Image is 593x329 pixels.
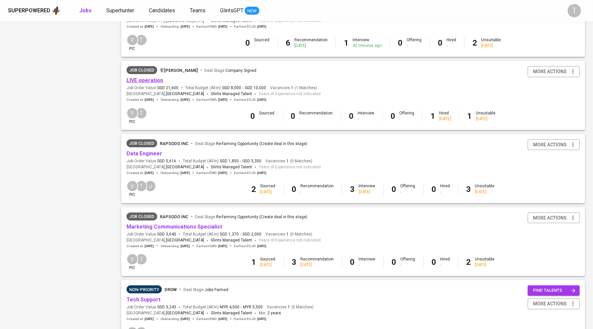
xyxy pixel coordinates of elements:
span: [DATE] [218,24,227,29]
span: [DATE] [180,97,190,102]
div: Interview [359,256,376,268]
div: Unsuitable [476,110,496,122]
b: 2 [466,257,471,267]
span: Re-farming Opportunity (Create deal in this stage) [216,215,307,219]
div: [DATE] [301,262,334,268]
button: more actions [528,213,580,224]
div: Sourced [260,183,276,195]
span: - [241,304,242,310]
div: [DATE] [294,43,328,49]
b: 1 [467,111,472,121]
div: - [359,262,376,268]
div: Interview [358,110,375,122]
span: 1 [285,232,289,237]
span: Job Closed [127,67,157,74]
span: Years of Experience not indicated. [259,91,322,97]
span: [GEOGRAPHIC_DATA] , [127,310,204,317]
span: SGD 3,640 [157,232,176,237]
b: 0 [438,38,443,48]
b: 0 [251,111,255,121]
b: 0 [291,111,296,121]
div: [DATE] [359,189,376,195]
span: Created at : [127,171,154,175]
span: [DATE] [257,24,266,29]
span: [DATE] [145,317,154,321]
span: [GEOGRAPHIC_DATA] [166,164,204,171]
span: Earliest ECJD : [234,171,266,175]
span: Deal Stage : [183,287,228,292]
div: Unsuitable [475,256,495,268]
div: - [300,116,333,122]
div: - [358,116,375,122]
span: Total Budget (All-In) [185,85,266,91]
b: 6 [286,38,290,48]
button: more actions [528,66,580,77]
div: [DATE] [260,189,276,195]
span: 2 years [267,311,281,315]
b: 0 [349,111,354,121]
span: Vacancies ( 0 Matches ) [265,232,312,237]
span: [DATE] [218,97,227,102]
span: SGD 5,616 [157,158,176,164]
span: NEW [245,8,259,14]
a: Data Engineer [127,150,162,157]
div: Unsuitable [481,37,501,49]
span: Vacancies ( 1 Matches ) [270,85,317,91]
div: Offering [401,256,416,268]
span: Earliest ECJD : [234,317,266,321]
div: Sourced [259,110,275,122]
span: Vacancies ( 0 Matches ) [267,304,314,310]
span: Rapsodo Inc [160,214,188,219]
span: Glints Managed Talent [211,91,252,96]
div: - [301,189,334,195]
div: T [136,180,147,192]
div: Hired [440,110,451,122]
span: [GEOGRAPHIC_DATA] , [127,237,204,244]
span: Created at : [127,24,154,29]
span: Onboarding : [160,24,190,29]
span: Total Budget (All-In) [183,304,263,310]
div: pic [127,180,138,198]
div: 42 minutes ago [353,43,382,49]
div: Superpowered [8,7,50,15]
div: - [441,189,450,195]
span: Earliest EMD : [196,244,227,248]
b: 0 [432,185,437,194]
span: MYR 4,500 [220,304,239,310]
span: [GEOGRAPHIC_DATA] , [127,91,204,97]
span: [GEOGRAPHIC_DATA] [166,237,204,244]
span: more actions [533,214,567,222]
span: SGD 3,350 [242,158,261,164]
span: GlintsGPT [220,7,243,14]
span: Onboarding : [160,317,190,321]
div: pic [127,253,138,271]
span: Superhunter [106,7,134,14]
span: more actions [533,300,567,308]
span: Company Signed [225,68,256,73]
div: - [259,116,275,122]
span: Created at : [127,97,154,102]
b: 0 [292,185,297,194]
div: [DATE] [481,43,501,49]
div: [DATE] [475,189,495,195]
div: - [441,262,450,268]
span: SGD 1,370 [220,232,239,237]
div: J [145,180,156,192]
b: 2 [252,185,256,194]
span: Onboarding : [160,171,190,175]
span: Glints Managed Talent [211,311,252,315]
span: Years of Experience not indicated. [259,237,322,244]
b: 3 [466,185,471,194]
div: T [568,4,581,17]
div: [DATE] [260,262,276,268]
span: Min. [259,311,281,315]
div: Unsuitable [475,183,495,195]
span: Job Order Value [127,158,176,164]
span: Created at : [127,317,154,321]
div: Recommendation [294,37,328,49]
div: Offering [401,183,416,195]
span: - [240,232,241,237]
span: 零[PERSON_NAME] [160,68,198,73]
a: Teams [190,7,207,15]
span: Earliest ECJD : [234,97,266,102]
